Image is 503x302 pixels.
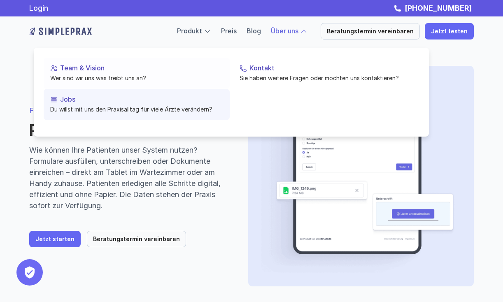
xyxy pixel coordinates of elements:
[29,231,81,247] a: Jetzt starten
[35,236,75,243] p: Jetzt starten
[240,74,412,82] p: Sie haben weitere Fragen oder möchten uns kontaktieren?
[327,28,414,35] p: Beratungstermin vereinbaren
[431,28,468,35] p: Jetzt testen
[249,64,412,72] p: Kontakt
[44,89,230,120] a: JobsDu willst mit uns den Praxisalltag für viele Ärzte verändern?
[50,74,223,82] p: Wer sind wir uns was treibt uns an?
[29,121,228,140] h1: Patienteninteraktion
[50,105,223,114] p: Du willst mit uns den Praxisalltag für viele Ärzte verändern?
[271,27,298,35] a: Über uns
[87,231,186,247] a: Beratungstermin vereinbaren
[405,4,472,12] strong: [PHONE_NUMBER]
[29,144,228,211] p: Wie können Ihre Patienten unser System nutzen? Formulare ausfüllen, unterschreiben oder Dokumente...
[321,23,420,39] a: Beratungstermin vereinbaren
[403,4,474,12] a: [PHONE_NUMBER]
[425,23,474,39] a: Jetzt testen
[60,95,223,103] p: Jobs
[177,27,202,35] a: Produkt
[247,27,261,35] a: Blog
[93,236,180,243] p: Beratungstermin vereinbaren
[60,64,223,72] p: Team & Vision
[29,105,228,116] p: FEATURE
[29,4,48,12] a: Login
[44,58,230,89] a: Team & VisionWer sind wir uns was treibt uns an?
[221,27,237,35] a: Preis
[233,58,419,89] a: KontaktSie haben weitere Fragen oder möchten uns kontaktieren?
